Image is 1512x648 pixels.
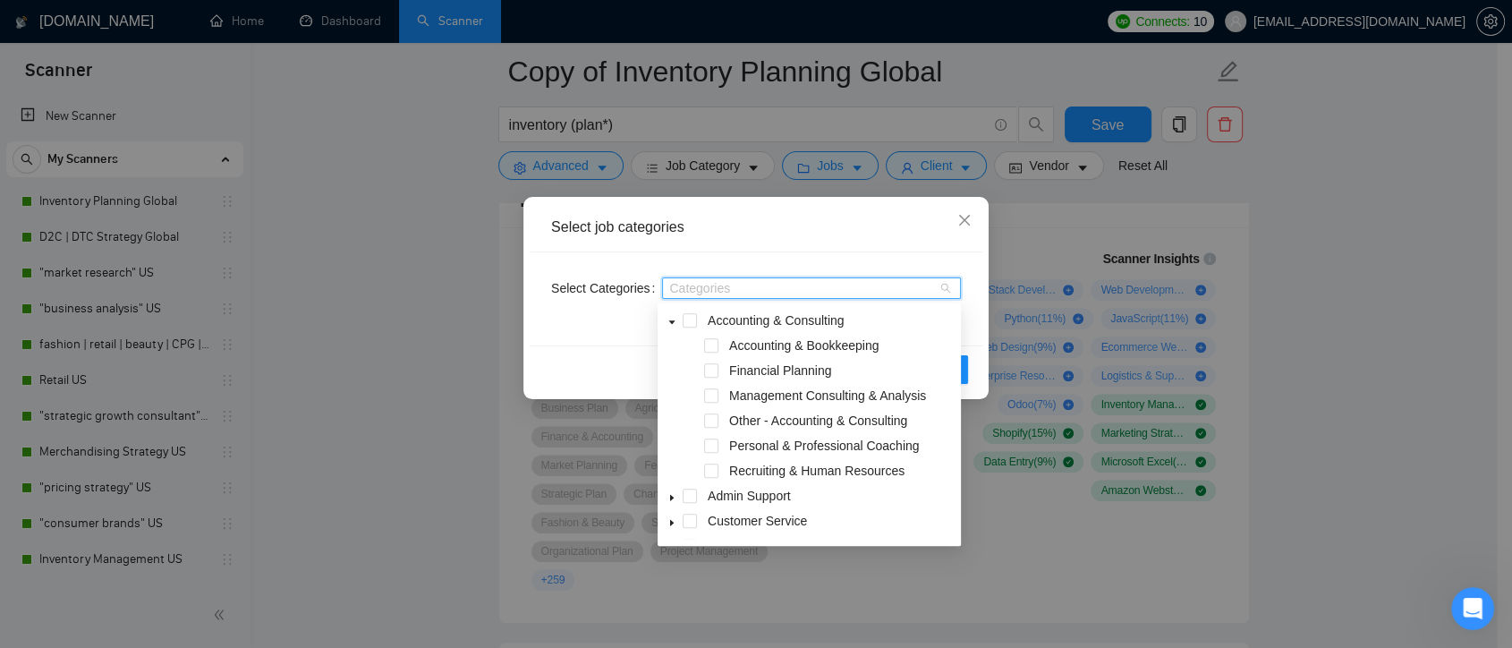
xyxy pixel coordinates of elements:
[729,338,879,353] span: Accounting & Bookkeeping
[667,318,676,327] span: caret-down
[729,388,926,403] span: Management Consulting & Analysis
[726,435,957,456] span: Personal & Professional Coaching
[551,217,961,237] div: Select job categories
[729,439,919,453] span: Personal & Professional Coaching
[729,363,831,378] span: Financial Planning
[726,460,957,482] span: Recruiting & Human Resources
[708,514,807,528] span: Customer Service
[704,535,957,557] span: Data Science & Analytics
[726,385,957,406] span: Management Consulting & Analysis
[667,493,676,502] span: caret-down
[708,489,791,503] span: Admin Support
[1451,587,1494,630] iframe: Intercom live chat
[551,274,662,303] label: Select Categories
[704,485,957,507] span: Admin Support
[729,464,905,478] span: Recruiting & Human Resources
[704,310,957,331] span: Accounting & Consulting
[726,410,957,431] span: Other - Accounting & Consulting
[957,213,972,227] span: close
[704,510,957,532] span: Customer Service
[726,360,957,381] span: Financial Planning
[708,313,845,328] span: Accounting & Consulting
[726,335,957,356] span: Accounting & Bookkeeping
[729,414,907,428] span: Other - Accounting & Consulting
[667,518,676,527] span: caret-down
[940,197,989,245] button: Close
[669,281,673,295] input: Select Categories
